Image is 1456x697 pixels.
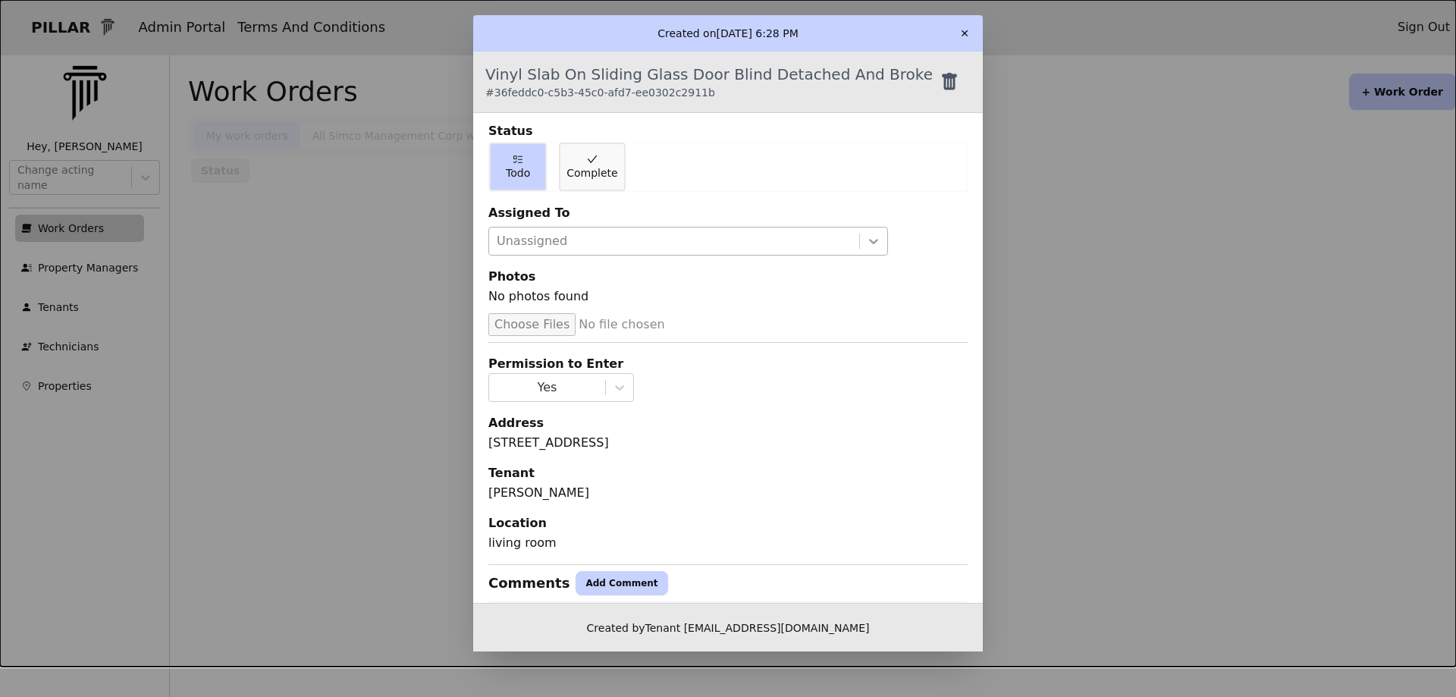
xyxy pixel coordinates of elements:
button: Add Comment [576,571,667,595]
button: Complete [559,143,625,191]
div: Location [488,514,968,532]
span: Complete [566,165,617,181]
div: Permission to Enter [488,355,968,373]
div: living room [488,534,968,552]
div: [PERSON_NAME] [488,484,968,502]
div: Tenant [488,464,968,482]
div: Vinyl Slab On Sliding Glass Door Blind Detached And Broke [485,64,933,100]
button: ✕ [952,21,977,46]
div: # 36feddc0-c5b3-45c0-afd7-ee0302c2911b [485,85,933,100]
div: Created by Tenant [EMAIL_ADDRESS][DOMAIN_NAME] [473,603,983,651]
button: Todo [489,143,547,191]
p: Created on [DATE] 6:28 PM [657,26,799,41]
div: Address [488,414,968,432]
div: No photos found [488,287,968,312]
div: Photos [488,268,968,286]
span: Todo [506,165,530,181]
div: Status [488,122,968,140]
div: Assigned To [488,204,968,222]
div: Comments [488,573,570,594]
div: [STREET_ADDRESS] [488,434,968,452]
